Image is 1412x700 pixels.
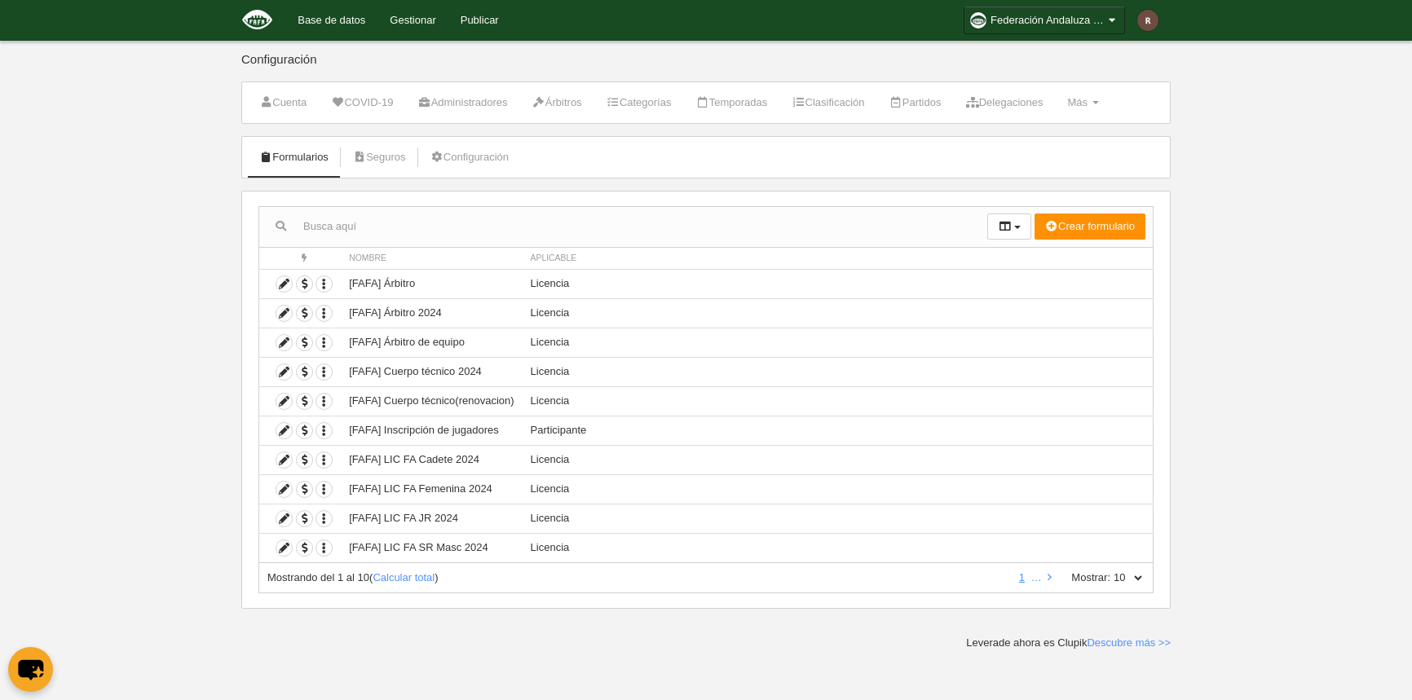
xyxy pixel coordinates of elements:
[523,269,1153,298] td: Licencia
[523,90,591,115] a: Árbitros
[259,214,987,239] input: Busca aquí
[991,12,1105,29] span: Federación Andaluza de Fútbol Americano
[242,10,273,29] img: Federación Andaluza de Fútbol Americano
[421,145,518,169] a: Configuración
[1055,570,1110,585] label: Mostrar:
[250,145,338,169] a: Formularios
[349,253,386,262] span: Nombre
[523,416,1153,445] td: Participante
[523,474,1153,504] td: Licencia
[341,357,522,386] td: [FAFA] Cuerpo técnico 2024
[1031,570,1042,585] li: …
[1058,90,1107,115] a: Más
[783,90,873,115] a: Clasificación
[341,533,522,562] td: [FAFA] LIC FA SR Masc 2024
[8,647,53,692] button: chat-button
[523,357,1153,386] td: Licencia
[966,636,1171,650] div: Leverade ahora es Clupik
[341,416,522,445] td: [FAFA] Inscripción de jugadores
[1087,636,1171,649] a: Descubre más >>
[531,253,577,262] span: Aplicable
[880,90,951,115] a: Partidos
[408,90,516,115] a: Administradores
[341,504,522,533] td: [FAFA] LIC FA JR 2024
[250,90,315,115] a: Cuenta
[956,90,1052,115] a: Delegaciones
[341,269,522,298] td: [FAFA] Árbitro
[267,571,369,583] span: Mostrando del 1 al 10
[241,53,1171,81] div: Configuración
[523,298,1153,328] td: Licencia
[1035,214,1145,240] button: Crear formulario
[341,298,522,328] td: [FAFA] Árbitro 2024
[344,145,415,169] a: Seguros
[341,445,522,474] td: [FAFA] LIC FA Cadete 2024
[686,90,776,115] a: Temporadas
[1016,571,1028,583] a: 1
[341,474,522,504] td: [FAFA] LIC FA Femenina 2024
[322,90,402,115] a: COVID-19
[523,328,1153,357] td: Licencia
[523,533,1153,562] td: Licencia
[1137,10,1158,31] img: c2l6ZT0zMHgzMCZmcz05JnRleHQ9UiZiZz02ZDRjNDE%3D.png
[373,571,435,583] a: Calcular total
[970,12,986,29] img: OaPSKd2Ae47e.30x30.jpg
[341,386,522,416] td: [FAFA] Cuerpo técnico(renovacion)
[523,445,1153,474] td: Licencia
[598,90,681,115] a: Categorías
[964,7,1125,34] a: Federación Andaluza de Fútbol Americano
[523,386,1153,416] td: Licencia
[523,504,1153,533] td: Licencia
[267,570,1008,585] div: ( )
[341,328,522,357] td: [FAFA] Árbitro de equipo
[1067,96,1088,108] span: Más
